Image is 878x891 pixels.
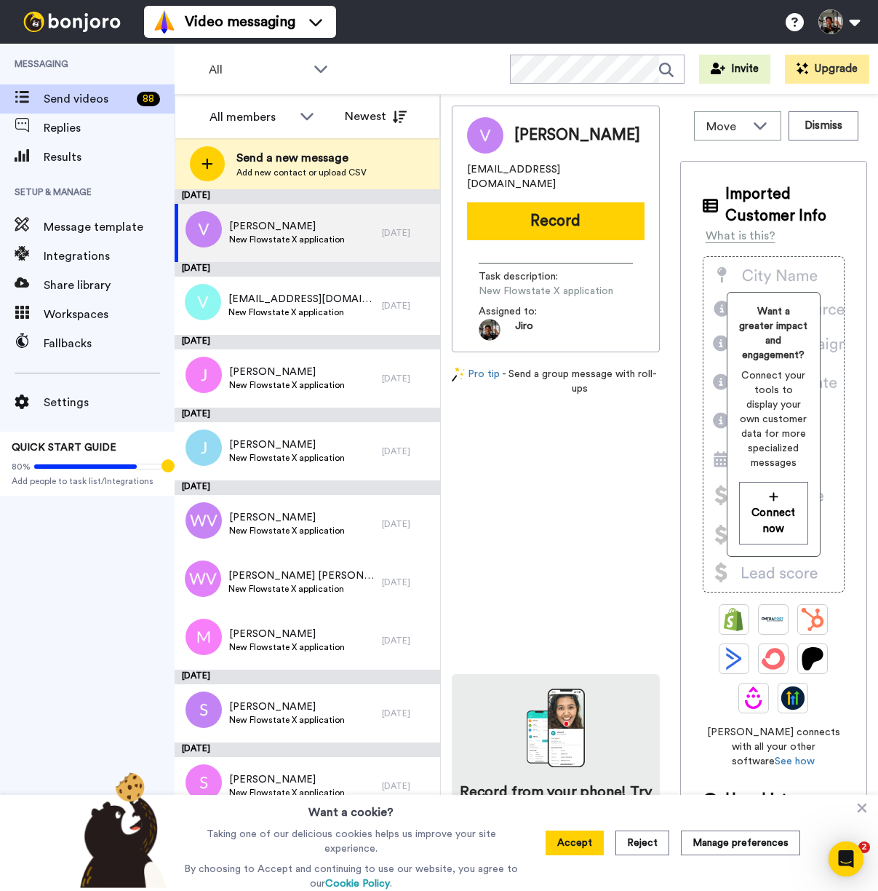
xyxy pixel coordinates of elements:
[467,202,644,240] button: Record
[229,714,345,726] span: New Flowstate X application
[185,561,221,597] img: 77652746-957e-44a1-ada9-f2e0c2894f85.png
[44,247,175,265] span: Integrations
[325,879,390,889] a: Cookie Policy
[229,510,345,525] span: [PERSON_NAME]
[762,647,785,670] img: ConvertKit
[452,367,660,396] div: - Send a group message with roll-ups
[762,608,785,631] img: Ontraport
[456,782,655,823] h4: Record from your phone! Try our app [DATE]
[739,482,808,544] button: Connect now
[334,102,418,131] button: Newest
[180,827,522,856] p: Taking one of our delicious cookies helps us improve your site experience.
[615,831,669,855] button: Reject
[739,368,808,470] span: Connect your tools to display your own customer data for more specialized messages
[185,429,222,466] img: cade937e-b617-406a-857c-b7dc61a4fc77.png
[228,306,375,318] span: New Flowstate X application
[228,292,375,306] span: [EMAIL_ADDRESS][DOMAIN_NAME]
[382,635,433,646] div: [DATE]
[722,608,746,631] img: Shopify
[229,641,345,653] span: New Flowstate X application
[67,772,175,888] img: bear-with-cookie.png
[527,689,585,767] img: download
[185,284,221,320] img: 2274bc87-57e2-436f-93f0-bbe153163a2d.png
[699,55,770,84] a: Invite
[382,373,433,384] div: [DATE]
[236,167,367,178] span: Add new contact or upload CSV
[175,335,440,349] div: [DATE]
[781,686,805,710] img: GoHighLevel
[452,367,500,396] a: Pro tip
[175,670,440,684] div: [DATE]
[44,218,175,236] span: Message template
[467,117,503,154] img: Image of Viktor
[382,227,433,239] div: [DATE]
[180,862,522,891] p: By choosing to Accept and continuing to use our website, you agree to our .
[229,365,345,379] span: [PERSON_NAME]
[236,149,367,167] span: Send a new message
[467,162,644,191] span: [EMAIL_ADDRESS][DOMAIN_NAME]
[185,502,222,539] img: 04d04718-0fb2-4b05-941d-a9ca3857a4c3.png
[44,277,175,294] span: Share library
[479,304,580,319] span: Assigned to:
[229,234,345,245] span: New Flowstate X application
[452,367,465,382] img: magic-wand.svg
[742,686,765,710] img: Drip
[514,124,640,146] span: [PERSON_NAME]
[829,841,863,876] div: Open Intercom Messenger
[185,357,222,393] img: 2e8dfc8f-e47b-4ce6-827d-b630d5bcc960.png
[229,452,345,464] span: New Flowstate X application
[515,319,533,341] span: Jiro
[185,692,222,728] img: fb14fb66-5531-49fb-87d2-3e58b05de23b.png
[229,772,345,787] span: [PERSON_NAME]
[137,92,160,106] div: 88
[161,459,175,472] div: Tooltip anchor
[185,211,222,247] img: v.png
[479,284,617,298] span: New Flowstate X application
[479,319,500,341] img: ea3202d9-5747-420c-b343-aa13fed3eff6-1505819920.jpg
[175,742,440,757] div: [DATE]
[546,831,604,855] button: Accept
[789,111,858,140] button: Dismiss
[229,525,345,536] span: New Flowstate X application
[209,108,292,126] div: All members
[12,461,31,472] span: 80%
[44,306,175,323] span: Workspaces
[153,10,176,33] img: vm-color.svg
[739,304,808,363] span: Want a greater impact and engagement?
[175,480,440,495] div: [DATE]
[382,708,433,719] div: [DATE]
[229,219,345,234] span: [PERSON_NAME]
[209,61,306,79] span: All
[725,789,810,811] span: User history
[12,443,116,453] span: QUICK START GUIDE
[229,700,345,714] span: [PERSON_NAME]
[229,437,345,452] span: [PERSON_NAME]
[801,608,824,631] img: Hubspot
[382,780,433,792] div: [DATE]
[44,119,175,137] span: Replies
[706,227,775,245] div: What is this?
[44,394,175,411] span: Settings
[44,335,175,352] span: Fallbacks
[175,189,440,204] div: [DATE]
[229,787,345,799] span: New Flowstate X application
[185,12,295,32] span: Video messaging
[382,518,433,530] div: [DATE]
[229,627,345,641] span: [PERSON_NAME]
[775,756,815,767] a: See how
[175,262,440,277] div: [DATE]
[17,12,127,32] img: bj-logo-header-white.svg
[44,90,131,108] span: Send videos
[228,569,375,583] span: [PERSON_NAME] [PERSON_NAME]
[681,831,800,855] button: Manage preferences
[12,475,163,487] span: Add people to task list/Integrations
[479,269,580,284] span: Task description :
[858,841,870,853] span: 2
[725,183,845,227] span: Imported Customer Info
[175,408,440,422] div: [DATE]
[185,764,222,801] img: 26076101-d018-4155-b5ca-4326f5508512.png
[706,118,746,135] span: Move
[44,148,175,166] span: Results
[703,725,845,769] span: [PERSON_NAME] connects with all your other software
